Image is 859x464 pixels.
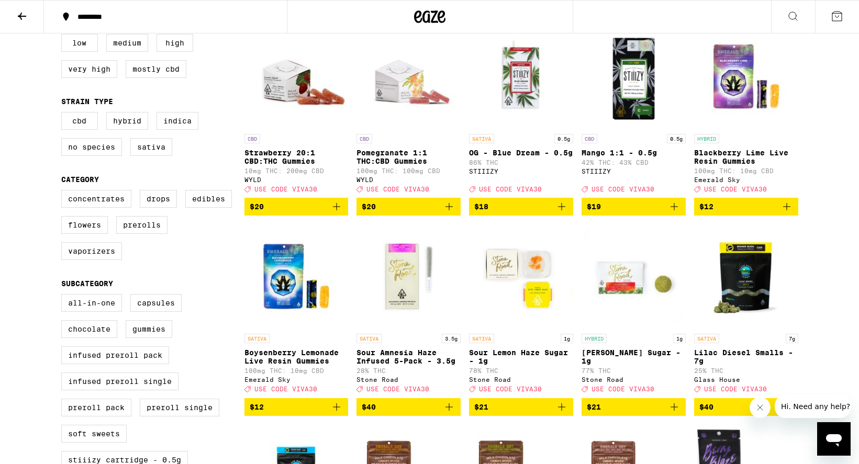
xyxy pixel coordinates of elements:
[356,167,461,174] p: 100mg THC: 100mg CBD
[61,320,117,338] label: Chocolate
[244,224,349,329] img: Emerald Sky - Boysenberry Lemonade Live Resin Gummies
[362,403,376,411] span: $40
[667,134,686,143] p: 0.5g
[694,398,798,416] button: Add to bag
[126,320,172,338] label: Gummies
[61,97,113,106] legend: Strain Type
[582,367,686,374] p: 77% THC
[244,134,260,143] p: CBD
[130,294,182,312] label: Capsules
[61,175,99,184] legend: Category
[582,159,686,166] p: 42% THC: 43% CBD
[469,24,573,198] a: Open page for OG - Blue Dream - 0.5g from STIIIZY
[694,198,798,216] button: Add to bag
[356,348,461,365] p: Sour Amnesia Haze Infused 5-Pack - 3.5g
[582,168,686,175] div: STIIIZY
[442,334,461,343] p: 3.5g
[582,398,686,416] button: Add to bag
[356,198,461,216] button: Add to bag
[362,202,376,211] span: $20
[582,24,686,198] a: Open page for Mango 1:1 - 0.5g from STIIIZY
[582,24,686,129] img: STIIIZY - Mango 1:1 - 0.5g
[244,398,349,416] button: Add to bag
[356,176,461,183] div: WYLD
[694,176,798,183] div: Emerald Sky
[582,224,686,398] a: Open page for Oreo Biscotti Sugar - 1g from Stone Road
[61,138,122,156] label: No Species
[356,224,461,329] img: Stone Road - Sour Amnesia Haze Infused 5-Pack - 3.5g
[356,149,461,165] p: Pomegranate 1:1 THC:CBD Gummies
[469,334,494,343] p: SATIVA
[750,397,771,418] iframe: Close message
[244,198,349,216] button: Add to bag
[356,134,372,143] p: CBD
[356,24,461,129] img: WYLD - Pomegranate 1:1 THC:CBD Gummies
[157,34,193,52] label: High
[106,34,148,52] label: Medium
[244,167,349,174] p: 10mg THC: 200mg CBD
[61,425,127,443] label: Soft Sweets
[469,134,494,143] p: SATIVA
[61,190,131,208] label: Concentrates
[61,112,98,130] label: CBD
[244,367,349,374] p: 100mg THC: 10mg CBD
[775,395,851,418] iframe: Message from company
[694,348,798,365] p: Lilac Diesel Smalls - 7g
[140,399,219,416] label: Preroll Single
[582,348,686,365] p: [PERSON_NAME] Sugar - 1g
[479,186,542,193] span: USE CODE VIVA30
[126,60,186,78] label: Mostly CBD
[244,24,349,129] img: WYLD - Strawberry 20:1 CBD:THC Gummies
[254,186,317,193] span: USE CODE VIVA30
[469,224,573,329] img: Stone Road - Sour Lemon Haze Sugar - 1g
[592,386,654,393] span: USE CODE VIVA30
[61,372,179,390] label: Infused Preroll Single
[61,294,122,312] label: All-In-One
[61,34,98,52] label: Low
[694,334,719,343] p: SATIVA
[694,224,798,329] img: Glass House - Lilac Diesel Smalls - 7g
[673,334,686,343] p: 1g
[699,202,713,211] span: $12
[366,186,429,193] span: USE CODE VIVA30
[587,202,601,211] span: $19
[704,386,767,393] span: USE CODE VIVA30
[469,348,573,365] p: Sour Lemon Haze Sugar - 1g
[244,348,349,365] p: Boysenberry Lemonade Live Resin Gummies
[694,134,719,143] p: HYBRID
[469,198,573,216] button: Add to bag
[592,186,654,193] span: USE CODE VIVA30
[61,346,169,364] label: Infused Preroll Pack
[469,398,573,416] button: Add to bag
[582,198,686,216] button: Add to bag
[582,224,686,329] img: Stone Road - Oreo Biscotti Sugar - 1g
[244,176,349,183] div: WYLD
[474,202,488,211] span: $18
[582,376,686,383] div: Stone Road
[244,334,270,343] p: SATIVA
[694,376,798,383] div: Glass House
[254,386,317,393] span: USE CODE VIVA30
[474,403,488,411] span: $21
[140,190,177,208] label: Drops
[244,224,349,398] a: Open page for Boysenberry Lemonade Live Resin Gummies from Emerald Sky
[185,190,232,208] label: Edibles
[116,216,168,234] label: Prerolls
[366,386,429,393] span: USE CODE VIVA30
[250,202,264,211] span: $20
[130,138,172,156] label: Sativa
[356,334,382,343] p: SATIVA
[469,367,573,374] p: 78% THC
[582,134,597,143] p: CBD
[694,149,798,165] p: Blackberry Lime Live Resin Gummies
[356,24,461,198] a: Open page for Pomegranate 1:1 THC:CBD Gummies from WYLD
[694,367,798,374] p: 25% THC
[694,167,798,174] p: 100mg THC: 10mg CBD
[250,403,264,411] span: $12
[469,149,573,157] p: OG - Blue Dream - 0.5g
[694,24,798,198] a: Open page for Blackberry Lime Live Resin Gummies from Emerald Sky
[587,403,601,411] span: $21
[61,279,113,288] legend: Subcategory
[356,376,461,383] div: Stone Road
